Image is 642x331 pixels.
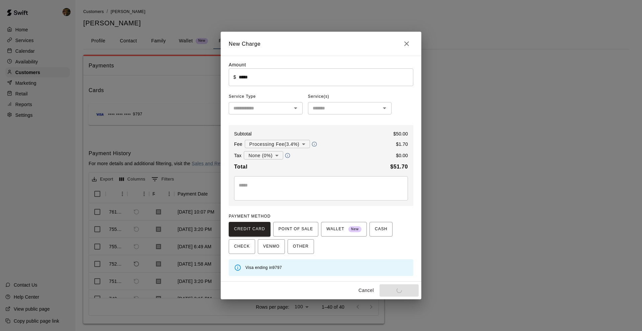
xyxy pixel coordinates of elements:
span: WALLET [326,224,361,235]
span: Service Type [229,91,303,102]
button: Open [380,103,389,113]
span: Visa ending in 9797 [245,265,282,270]
p: $ 0.00 [396,152,408,159]
button: WALLET New [321,222,367,237]
span: Service(s) [308,91,329,102]
button: CREDIT CARD [229,222,271,237]
button: VENMO [258,239,285,254]
button: Cancel [355,284,377,297]
span: CASH [375,224,387,235]
span: VENMO [263,241,280,252]
div: None (0%) [244,149,283,161]
p: Fee [234,141,242,147]
span: OTHER [293,241,309,252]
span: PAYMENT METHOD [229,214,271,219]
b: $ 51.70 [390,164,408,170]
p: Tax [234,152,241,159]
button: Close [400,37,413,50]
label: Amount [229,62,246,67]
p: $ 1.70 [396,141,408,147]
span: POINT OF SALE [279,224,313,235]
b: Total [234,164,247,170]
p: $ 50.00 [393,130,408,137]
button: POINT OF SALE [273,222,318,237]
span: CHECK [234,241,250,252]
button: CASH [369,222,393,237]
h2: New Charge [221,32,421,56]
p: Subtotal [234,130,252,137]
span: New [348,225,361,234]
span: CREDIT CARD [234,224,265,235]
button: OTHER [288,239,314,254]
button: Open [291,103,300,113]
button: CHECK [229,239,255,254]
div: Processing Fee ( 3.4 % ) [245,138,310,150]
p: $ [233,74,236,80]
